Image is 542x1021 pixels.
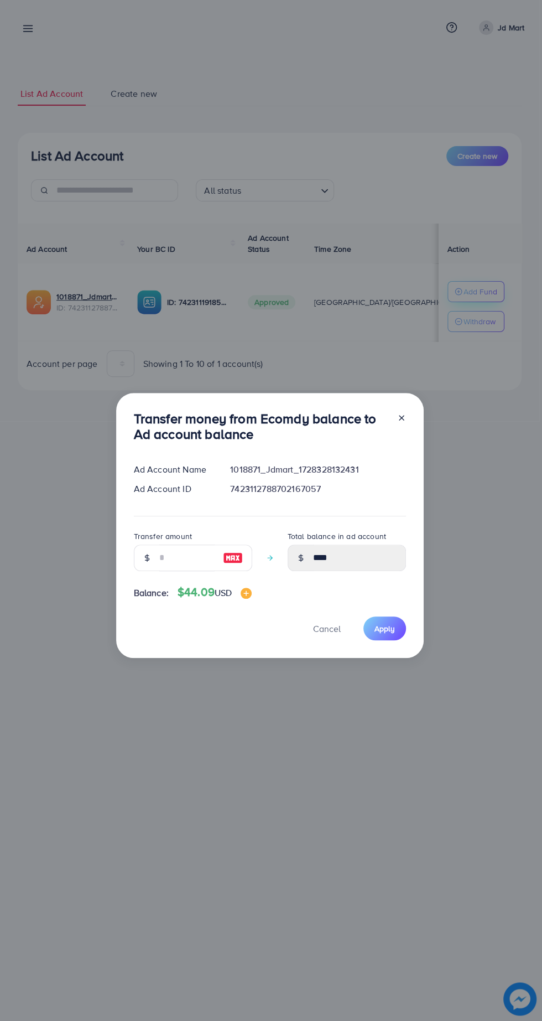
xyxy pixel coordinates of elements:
[288,531,386,542] label: Total balance in ad account
[215,587,232,599] span: USD
[134,531,192,542] label: Transfer amount
[221,463,414,476] div: 1018871_Jdmart_1728328132431
[125,463,222,476] div: Ad Account Name
[363,616,406,640] button: Apply
[221,483,414,495] div: 7423112788702167057
[125,483,222,495] div: Ad Account ID
[374,623,395,634] span: Apply
[134,587,169,599] span: Balance:
[299,616,355,640] button: Cancel
[241,588,252,599] img: image
[134,411,388,443] h3: Transfer money from Ecomdy balance to Ad account balance
[223,551,243,564] img: image
[178,585,252,599] h4: $44.09
[313,623,341,635] span: Cancel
